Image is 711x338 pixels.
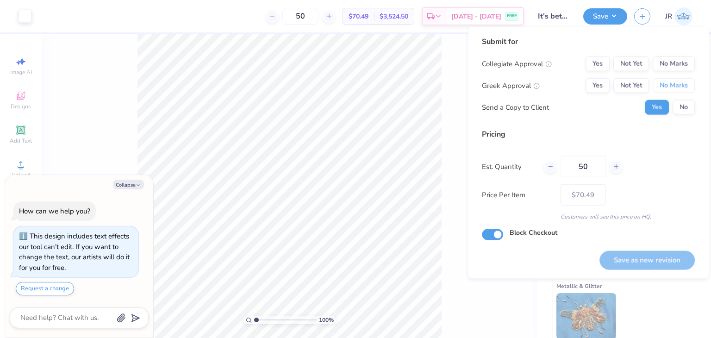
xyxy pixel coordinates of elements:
[613,56,649,71] button: Not Yet
[482,189,554,200] label: Price Per Item
[665,7,692,25] a: JR
[380,12,408,21] span: $3,524.50
[583,8,627,25] button: Save
[482,102,549,113] div: Send a Copy to Client
[653,56,695,71] button: No Marks
[282,8,318,25] input: – –
[556,281,602,291] span: Metallic & Glitter
[510,228,557,238] label: Block Checkout
[113,180,144,189] button: Collapse
[10,137,32,144] span: Add Text
[653,78,695,93] button: No Marks
[451,12,501,21] span: [DATE] - [DATE]
[673,100,695,115] button: No
[482,129,695,140] div: Pricing
[10,69,32,76] span: Image AI
[12,171,30,179] span: Upload
[19,207,90,216] div: How can we help you?
[319,316,334,324] span: 100 %
[16,282,74,295] button: Request a change
[349,12,368,21] span: $70.49
[482,36,695,47] div: Submit for
[11,103,31,110] span: Designs
[482,161,537,172] label: Est. Quantity
[645,100,669,115] button: Yes
[674,7,692,25] img: Joshua Ryan Almeida
[507,13,517,19] span: FREE
[482,58,552,69] div: Collegiate Approval
[482,213,695,221] div: Customers will see this price on HQ.
[665,11,672,22] span: JR
[561,156,605,177] input: – –
[586,78,610,93] button: Yes
[613,78,649,93] button: Not Yet
[586,56,610,71] button: Yes
[19,232,130,272] div: This design includes text effects our tool can't edit. If you want to change the text, our artist...
[482,80,540,91] div: Greek Approval
[531,7,576,25] input: Untitled Design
